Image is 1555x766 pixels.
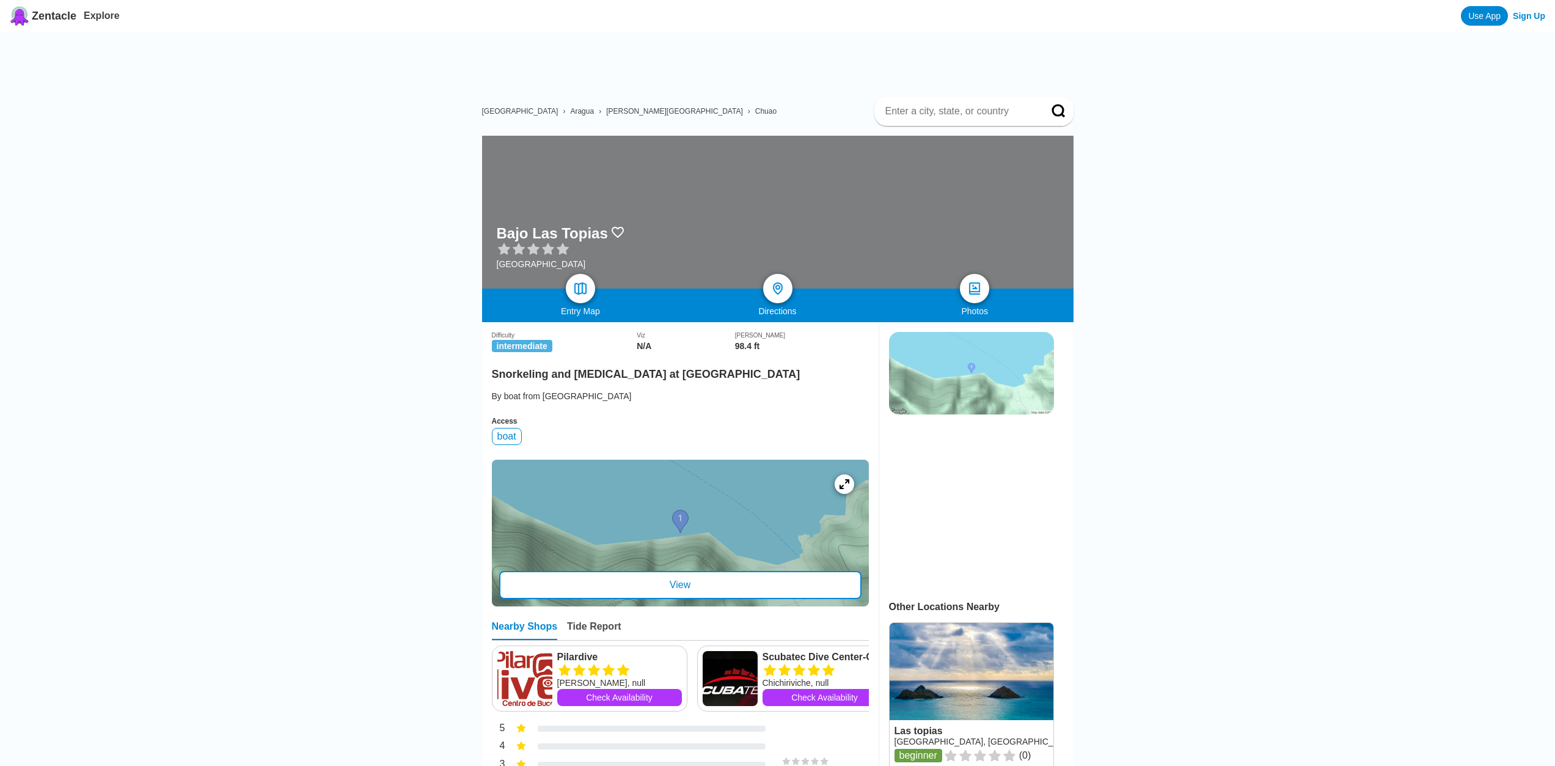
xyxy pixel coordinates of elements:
[499,571,862,599] div: View
[492,428,522,445] div: boat
[1461,6,1508,26] a: Use App
[482,306,679,316] div: Entry Map
[492,361,869,381] h2: Snorkeling and [MEDICAL_DATA] at [GEOGRAPHIC_DATA]
[755,107,777,116] a: Chuao
[606,107,743,116] a: [PERSON_NAME][GEOGRAPHIC_DATA]
[563,107,565,116] span: ›
[566,274,595,303] a: map
[10,6,76,26] a: Zentacle logoZentacle
[557,689,682,706] a: Check Availability
[889,602,1074,613] div: Other Locations Nearby
[763,689,887,706] a: Check Availability
[748,107,750,116] span: ›
[735,341,869,351] div: 98.4 ft
[567,621,621,640] div: Tide Report
[492,332,637,339] div: Difficulty
[32,10,76,23] span: Zentacle
[557,651,682,663] a: Pilardive
[735,332,869,339] div: [PERSON_NAME]
[770,281,785,296] img: directions
[763,677,887,689] div: Chichiriviche, null
[884,105,1034,117] input: Enter a city, state, or country
[84,10,120,21] a: Explore
[637,332,735,339] div: Viz
[10,6,29,26] img: Zentacle logo
[599,107,601,116] span: ›
[1513,11,1545,21] a: Sign Up
[482,107,558,116] a: [GEOGRAPHIC_DATA]
[492,721,505,737] div: 5
[703,651,758,706] img: Scubatec Dive Center-Chichiriviche
[497,225,608,242] h1: Bajo Las Topias
[492,340,552,352] span: intermediate
[570,107,594,116] a: Aragua
[492,739,505,755] div: 4
[492,390,869,402] div: By boat from [GEOGRAPHIC_DATA]
[967,281,982,296] img: photos
[679,306,876,316] div: Directions
[492,621,558,640] div: Nearby Shops
[492,417,869,425] div: Access
[557,677,682,689] div: [PERSON_NAME], null
[889,332,1054,414] img: staticmap
[637,341,735,351] div: N/A
[492,460,869,606] a: entry mapView
[497,651,552,706] img: Pilardive
[960,274,989,303] a: photos
[497,259,625,269] div: [GEOGRAPHIC_DATA]
[763,651,887,663] a: Scubatec Dive Center-Chichiriviche
[876,306,1074,316] div: Photos
[573,281,588,296] img: map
